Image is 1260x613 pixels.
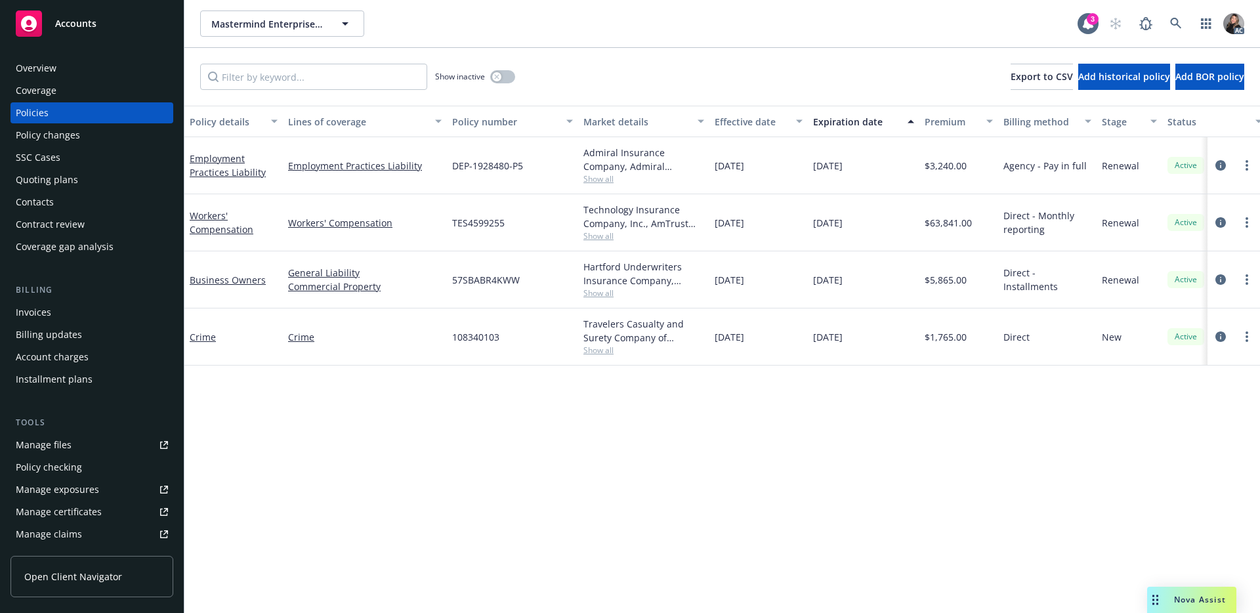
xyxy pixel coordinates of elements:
span: Active [1173,331,1199,343]
span: Active [1173,217,1199,228]
a: Search [1163,11,1189,37]
span: New [1102,330,1122,344]
span: Direct - Monthly reporting [1003,209,1091,236]
button: Add historical policy [1078,64,1170,90]
a: Switch app [1193,11,1219,37]
a: Workers' Compensation [190,209,253,236]
a: Account charges [10,347,173,368]
span: $3,240.00 [925,159,967,173]
a: Coverage [10,80,173,101]
div: Technology Insurance Company, Inc., AmTrust Financial Services [583,203,704,230]
div: Manage exposures [16,479,99,500]
a: Contacts [10,192,173,213]
button: Billing method [998,106,1097,137]
button: Policy details [184,106,283,137]
a: Accounts [10,5,173,42]
div: Manage claims [16,524,82,545]
button: Mastermind Enterprises, Inc. [200,11,364,37]
span: 57SBABR4KWW [452,273,520,287]
div: Travelers Casualty and Surety Company of America, Travelers Insurance [583,317,704,345]
div: Lines of coverage [288,115,427,129]
a: more [1239,329,1255,345]
a: Commercial Property [288,280,442,293]
a: Quoting plans [10,169,173,190]
span: Agency - Pay in full [1003,159,1087,173]
a: Employment Practices Liability [190,152,266,179]
a: Manage exposures [10,479,173,500]
button: Effective date [709,106,808,137]
span: [DATE] [813,273,843,287]
button: Lines of coverage [283,106,447,137]
div: Billing method [1003,115,1077,129]
span: Open Client Navigator [24,570,122,583]
span: Active [1173,159,1199,171]
a: Report a Bug [1133,11,1159,37]
span: Show all [583,345,704,356]
span: [DATE] [715,273,744,287]
div: Expiration date [813,115,900,129]
div: Stage [1102,115,1143,129]
div: Account charges [16,347,89,368]
span: $1,765.00 [925,330,967,344]
div: Tools [10,416,173,429]
div: Billing updates [16,324,82,345]
span: [DATE] [813,216,843,230]
div: Overview [16,58,56,79]
div: Contacts [16,192,54,213]
span: [DATE] [715,216,744,230]
div: 3 [1087,13,1099,25]
span: DEP-1928480-P5 [452,159,523,173]
div: Market details [583,115,690,129]
span: [DATE] [715,159,744,173]
div: Manage certificates [16,501,102,522]
div: Billing [10,284,173,297]
span: [DATE] [813,330,843,344]
div: Coverage gap analysis [16,236,114,257]
a: circleInformation [1213,158,1228,173]
div: Hartford Underwriters Insurance Company, Hartford Insurance Group [583,260,704,287]
div: Manage files [16,434,72,455]
span: Direct [1003,330,1030,344]
div: Coverage [16,80,56,101]
button: Expiration date [808,106,919,137]
a: Invoices [10,302,173,323]
a: Manage certificates [10,501,173,522]
button: Add BOR policy [1175,64,1244,90]
span: Add BOR policy [1175,70,1244,83]
div: Policy changes [16,125,80,146]
button: Policy number [447,106,578,137]
span: Add historical policy [1078,70,1170,83]
span: [DATE] [813,159,843,173]
a: more [1239,158,1255,173]
a: Manage files [10,434,173,455]
a: Employment Practices Liability [288,159,442,173]
a: Business Owners [190,274,266,286]
a: Manage claims [10,524,173,545]
button: Market details [578,106,709,137]
div: Invoices [16,302,51,323]
span: 108340103 [452,330,499,344]
span: Nova Assist [1174,594,1226,605]
button: Stage [1097,106,1162,137]
a: SSC Cases [10,147,173,168]
div: Policy number [452,115,558,129]
div: Quoting plans [16,169,78,190]
img: photo [1223,13,1244,34]
div: Contract review [16,214,85,235]
button: Export to CSV [1011,64,1073,90]
a: Crime [190,331,216,343]
span: Mastermind Enterprises, Inc. [211,17,325,31]
button: Nova Assist [1147,587,1236,613]
span: Show inactive [435,71,485,82]
span: [DATE] [715,330,744,344]
div: Policy checking [16,457,82,478]
div: SSC Cases [16,147,60,168]
div: Policy details [190,115,263,129]
span: Export to CSV [1011,70,1073,83]
a: Coverage gap analysis [10,236,173,257]
span: Show all [583,287,704,299]
span: Renewal [1102,159,1139,173]
div: Effective date [715,115,788,129]
a: Billing updates [10,324,173,345]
